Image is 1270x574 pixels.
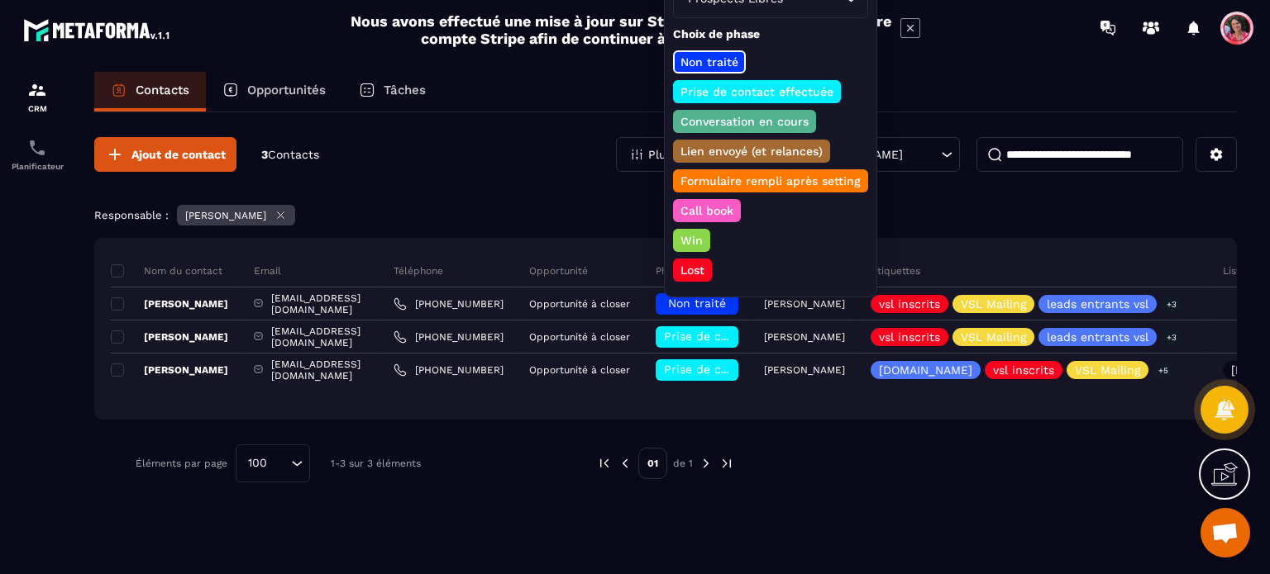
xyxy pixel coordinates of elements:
p: Tâches [384,83,426,97]
a: Opportunités [206,72,342,111]
p: VSL Mailing [961,331,1026,343]
p: Prise de contact effectuée [678,83,836,100]
p: 01 [638,448,667,479]
p: vsl inscrits [879,298,940,310]
p: Win [678,232,705,249]
img: next [699,456,714,471]
a: schedulerschedulerPlanificateur [4,126,70,183]
p: [PERSON_NAME] [764,298,845,310]
p: vsl inscrits [879,331,940,343]
p: [DOMAIN_NAME] [879,364,972,376]
p: Opportunité à closer [529,298,630,310]
p: 3 [261,147,319,163]
p: Liste [1223,264,1246,278]
p: Lien envoyé (et relances) [678,143,825,159]
p: Phase [656,264,684,278]
p: 1-3 sur 3 éléments [331,458,421,469]
p: [PERSON_NAME] [764,364,845,376]
a: Tâches [342,72,442,111]
span: Prise de contact effectuée [664,363,817,376]
span: Contacts [268,148,319,161]
a: [PHONE_NUMBER] [394,330,504,344]
input: Search for option [273,454,287,472]
a: Ouvrir le chat [1201,508,1250,557]
p: Email [254,264,281,278]
p: Formulaire rempli après setting [678,173,863,189]
span: Ajout de contact [131,146,226,163]
p: Téléphone [394,264,443,278]
p: [PERSON_NAME] [111,297,228,311]
img: scheduler [27,138,47,158]
p: Responsable : [94,209,169,221]
p: Non traité [678,54,741,70]
p: Opportunité à closer [529,364,630,376]
img: prev [597,456,612,471]
p: Opportunités [247,83,326,97]
p: VSL Mailing [961,298,1026,310]
h2: Nous avons effectué une mise à jour sur Stripe. Veuillez reconnecter votre compte Stripe afin de ... [350,12,892,47]
a: Contacts [94,72,206,111]
div: Search for option [236,444,310,482]
span: Non traité [668,296,726,310]
p: Étiquettes [871,264,920,278]
p: de 1 [673,457,693,470]
button: Ajout de contact [94,137,236,172]
p: +3 [1161,296,1182,313]
img: formation [27,80,47,100]
p: Opportunité à closer [529,331,630,343]
p: Éléments par page [136,458,227,469]
p: Call book [678,202,736,219]
span: Prise de contact effectuée [664,330,817,343]
img: prev [618,456,633,471]
p: CRM [4,104,70,113]
p: Nom du contact [111,264,222,278]
p: VSL Mailing [1075,364,1140,376]
p: Planificateur [4,162,70,171]
p: Contacts [136,83,189,97]
p: Conversation en cours [678,113,811,130]
span: 100 [242,454,273,472]
p: leads entrants vsl [1047,298,1148,310]
p: +5 [1153,362,1174,379]
p: vsl inscrits [993,364,1054,376]
img: next [719,456,734,471]
img: logo [23,15,172,45]
p: Plus de filtre [648,149,722,160]
a: formationformationCRM [4,68,70,126]
a: [PHONE_NUMBER] [394,297,504,311]
p: leads entrants vsl [1047,331,1148,343]
p: [PERSON_NAME] [764,331,845,343]
p: Lost [678,262,707,278]
p: [PERSON_NAME] [111,363,228,377]
p: Choix de phase [673,26,868,42]
a: [PHONE_NUMBER] [394,363,504,377]
p: [PERSON_NAME] [111,330,228,344]
p: Opportunité [529,264,588,278]
p: +3 [1161,329,1182,346]
p: [PERSON_NAME] [185,210,266,221]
